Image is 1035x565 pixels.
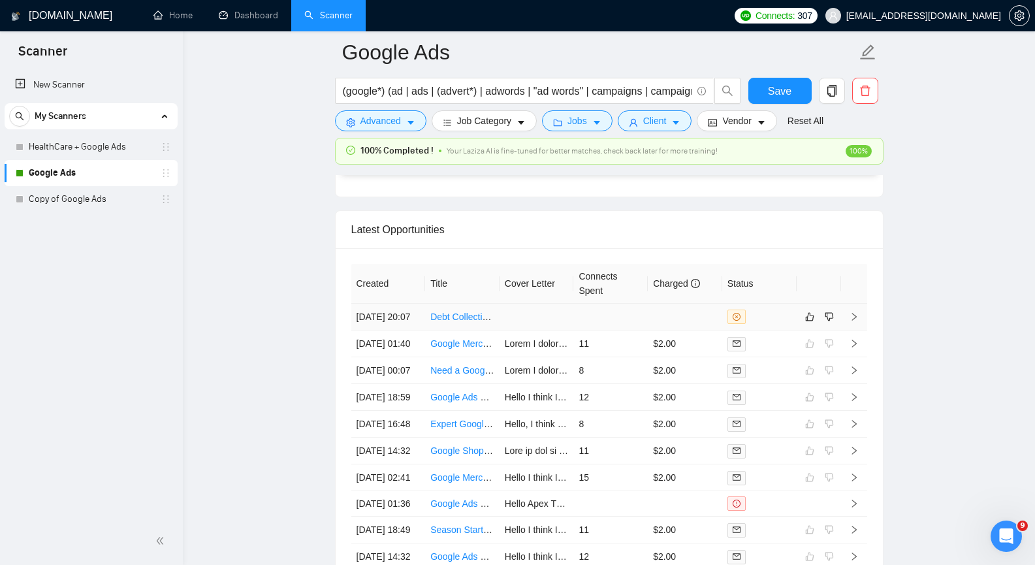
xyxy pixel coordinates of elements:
[346,118,355,127] span: setting
[360,114,401,128] span: Advanced
[430,312,658,322] a: Debt Collection in [US_STATE], [GEOGRAPHIC_DATA].
[768,83,791,99] span: Save
[850,446,859,455] span: right
[351,304,426,331] td: [DATE] 20:07
[850,499,859,508] span: right
[850,339,859,348] span: right
[29,134,153,160] a: HealthCare + Google Ads
[748,78,812,104] button: Save
[29,186,153,212] a: Copy of Google Ads
[430,365,568,376] a: Need a Google ADS Expert ASAP
[430,419,507,429] a: Expert Google Ads
[850,552,859,561] span: right
[797,8,812,23] span: 307
[714,78,740,104] button: search
[553,118,562,127] span: folder
[360,144,434,158] span: 100% Completed !
[425,438,500,464] td: Google Shop Setup &amp; Lead
[648,384,722,411] td: $2.00
[517,118,526,127] span: caret-down
[219,10,278,21] a: dashboardDashboard
[653,278,700,289] span: Charged
[573,384,648,411] td: 12
[35,103,86,129] span: My Scanners
[351,517,426,543] td: [DATE] 18:49
[819,78,845,104] button: copy
[153,10,193,21] a: homeHome
[829,11,838,20] span: user
[425,384,500,411] td: Google Ads Campaign Manager – PPC Lead Generation Specialist (White-Label)
[343,83,692,99] input: Search Freelance Jobs...
[342,36,857,69] input: Scanner name...
[850,419,859,428] span: right
[351,357,426,384] td: [DATE] 00:07
[155,534,168,547] span: double-left
[691,279,700,288] span: info-circle
[406,118,415,127] span: caret-down
[430,472,861,483] a: Google Merchant Center Expert needed to solve &#34;Personalized advertising: personal hardships&#...
[425,411,500,438] td: Expert Google Ads
[351,491,426,517] td: [DATE] 01:36
[351,411,426,438] td: [DATE] 16:48
[573,357,648,384] td: 8
[820,85,844,97] span: copy
[850,312,859,321] span: right
[567,114,587,128] span: Jobs
[351,384,426,411] td: [DATE] 18:59
[733,500,740,508] span: exclamation-circle
[430,338,638,349] a: Google Merchant Center &amp; Google Ads Expert
[648,517,722,543] td: $2.00
[1017,521,1028,531] span: 9
[859,44,876,61] span: edit
[500,264,574,304] th: Cover Letter
[430,445,562,456] a: Google Shop Setup &amp; Lead
[648,464,722,491] td: $2.00
[425,304,500,331] td: Debt Collection in California, US.
[351,264,426,304] th: Created
[648,411,722,438] td: $2.00
[425,331,500,357] td: Google Merchant Center &amp; Google Ads Expert
[592,118,601,127] span: caret-down
[733,340,740,347] span: mail
[853,85,878,97] span: delete
[648,357,722,384] td: $2.00
[335,110,426,131] button: settingAdvancedcaret-down
[733,526,740,534] span: mail
[788,114,823,128] a: Reset All
[15,72,167,98] a: New Scanner
[733,447,740,455] span: mail
[618,110,692,131] button: userClientcaret-down
[351,331,426,357] td: [DATE] 01:40
[629,118,638,127] span: user
[573,438,648,464] td: 11
[722,264,797,304] th: Status
[850,366,859,375] span: right
[5,72,178,98] li: New Scanner
[825,312,834,322] span: dislike
[161,194,171,204] span: holder
[756,8,795,23] span: Connects:
[733,313,740,321] span: close-circle
[697,87,706,95] span: info-circle
[671,118,680,127] span: caret-down
[351,438,426,464] td: [DATE] 14:32
[304,10,353,21] a: searchScanner
[715,85,740,97] span: search
[425,264,500,304] th: Title
[8,42,78,69] span: Scanner
[697,110,776,131] button: idcardVendorcaret-down
[430,551,614,562] a: Google Ads Strategist - PPC Expert - Remote
[852,78,878,104] button: delete
[573,411,648,438] td: 8
[805,312,814,322] span: like
[648,331,722,357] td: $2.00
[733,420,740,428] span: mail
[722,114,751,128] span: Vendor
[9,106,30,127] button: search
[425,517,500,543] td: Season Start google Ads
[443,118,452,127] span: bars
[708,118,717,127] span: idcard
[5,103,178,212] li: My Scanners
[733,393,740,401] span: mail
[846,145,872,157] span: 100%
